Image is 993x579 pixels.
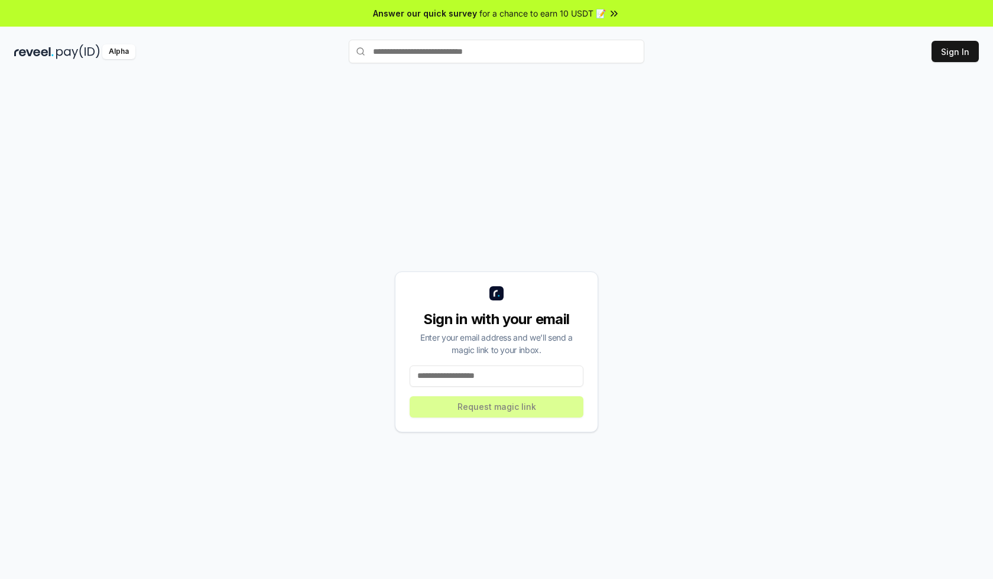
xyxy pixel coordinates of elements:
[56,44,100,59] img: pay_id
[479,7,606,20] span: for a chance to earn 10 USDT 📝
[410,310,583,329] div: Sign in with your email
[410,331,583,356] div: Enter your email address and we’ll send a magic link to your inbox.
[373,7,477,20] span: Answer our quick survey
[14,44,54,59] img: reveel_dark
[102,44,135,59] div: Alpha
[932,41,979,62] button: Sign In
[489,286,504,300] img: logo_small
